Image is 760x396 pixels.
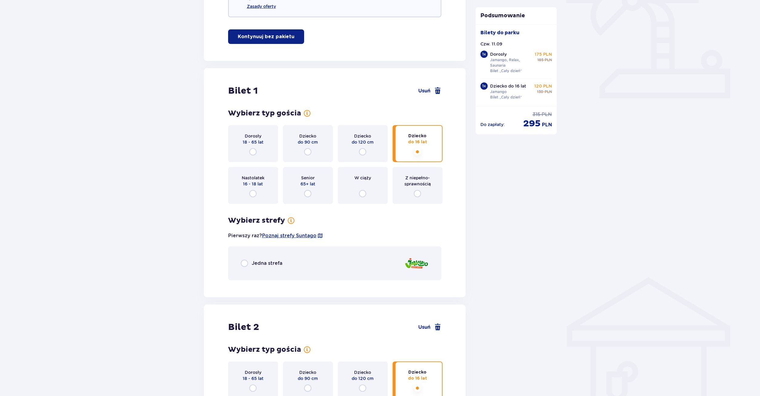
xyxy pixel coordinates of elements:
p: 65+ lat [300,181,315,187]
p: Czw. 11.09 [480,41,502,47]
span: Usuń [418,324,430,331]
p: Senior [301,175,315,181]
p: Dziecko [408,369,426,375]
p: do 120 cm [352,139,373,145]
p: 315 [533,111,540,118]
p: Z niepełno­sprawnością [398,175,437,187]
img: zone logo [404,255,429,272]
p: PLN [545,57,552,63]
p: Bilet „Cały dzień” [490,68,522,74]
p: Pierwszy raz? [228,232,323,239]
p: Nastolatek [242,175,264,181]
p: Dziecko [299,133,316,139]
p: 120 PLN [534,83,552,89]
p: do 90 cm [298,139,318,145]
p: Jamango, Relax, Saunaria [490,57,532,68]
p: Wybierz strefy [228,216,285,225]
p: Podsumowanie [476,12,557,19]
p: PLN [545,89,552,95]
p: Wybierz typ gościa [228,345,301,354]
p: do 16 lat [408,139,427,145]
p: Kontynuuj bez pakietu [238,33,294,40]
p: Bilety do parku [480,29,519,36]
p: Dorosły [245,133,261,139]
p: do 16 lat [408,375,427,381]
a: Usuń [418,87,441,95]
p: 295 [523,118,541,129]
p: Jedna strefa [252,260,282,267]
p: Dziecko [299,369,316,375]
p: Dziecko [354,369,371,375]
div: 1 x [480,51,488,58]
p: Do zapłaty : [480,121,505,128]
p: Dorosły [245,369,261,375]
p: 16 - 18 lat [243,181,263,187]
p: Bilet 2 [228,321,259,333]
p: PLN [542,111,552,118]
p: 18 - 65 lat [243,375,264,381]
a: Poznaj strefy Suntago [262,232,317,239]
p: W ciąży [354,175,371,181]
p: Dorosły [490,51,507,57]
p: Dziecko [354,133,371,139]
p: 130 [537,89,543,95]
span: Usuń [418,88,430,94]
p: 18 - 65 lat [243,139,264,145]
div: 1 x [480,82,488,90]
button: Kontynuuj bez pakietu [228,29,304,44]
p: 185 [537,57,543,63]
p: Dziecko do 16 lat [490,83,526,89]
p: PLN [542,121,552,128]
p: Bilet „Cały dzień” [490,95,522,100]
p: 175 PLN [535,51,552,57]
a: Zasady oferty [247,3,276,9]
p: Bilet 1 [228,85,258,97]
p: Dziecko [408,133,426,139]
p: do 90 cm [298,375,318,381]
a: Usuń [418,324,441,331]
p: Wybierz typ gościa [228,109,301,118]
p: do 120 cm [352,375,373,381]
p: Jamango [490,89,507,95]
